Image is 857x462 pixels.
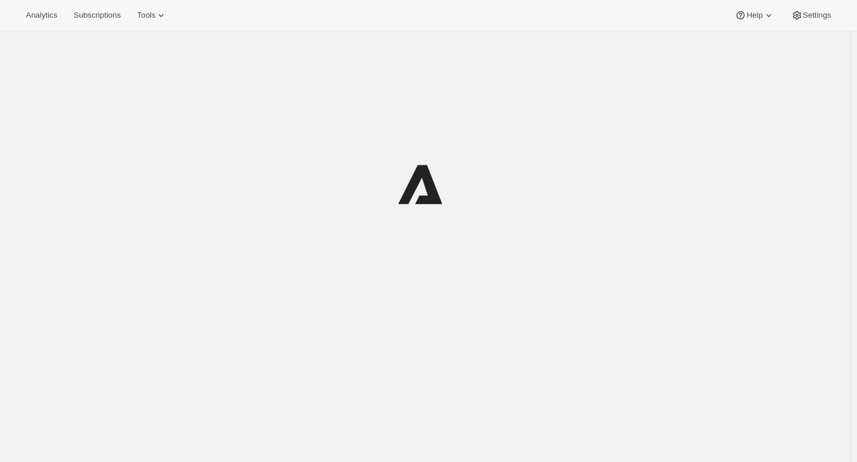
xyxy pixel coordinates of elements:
[130,7,174,24] button: Tools
[803,11,831,20] span: Settings
[728,7,781,24] button: Help
[784,7,838,24] button: Settings
[746,11,762,20] span: Help
[66,7,128,24] button: Subscriptions
[137,11,155,20] span: Tools
[19,7,64,24] button: Analytics
[74,11,121,20] span: Subscriptions
[26,11,57,20] span: Analytics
